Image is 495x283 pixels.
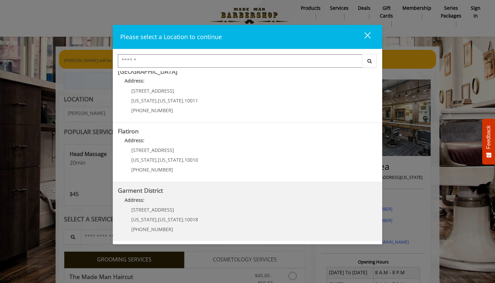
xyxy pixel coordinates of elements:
[131,88,174,94] span: [STREET_ADDRESS]
[157,216,158,223] span: ,
[185,157,198,163] span: 10010
[131,226,173,232] span: [PHONE_NUMBER]
[352,30,375,44] button: close dialog
[125,137,144,144] b: Address:
[183,157,185,163] span: ,
[486,125,492,149] span: Feedback
[158,216,183,223] span: [US_STATE]
[185,216,198,223] span: 10018
[125,197,144,203] b: Address:
[131,157,157,163] span: [US_STATE]
[131,166,173,173] span: [PHONE_NUMBER]
[157,157,158,163] span: ,
[131,107,173,114] span: [PHONE_NUMBER]
[183,216,185,223] span: ,
[185,97,198,104] span: 10011
[158,97,183,104] span: [US_STATE]
[366,59,373,63] i: Search button
[118,127,139,135] b: Flatiron
[158,157,183,163] span: [US_STATE]
[357,32,370,42] div: close dialog
[120,33,222,41] span: Please select a Location to continue
[131,216,157,223] span: [US_STATE]
[131,147,174,153] span: [STREET_ADDRESS]
[131,207,174,213] span: [STREET_ADDRESS]
[482,119,495,164] button: Feedback - Show survey
[118,67,177,75] b: [GEOGRAPHIC_DATA]
[118,54,362,68] input: Search Center
[157,97,158,104] span: ,
[131,97,157,104] span: [US_STATE]
[118,186,163,194] b: Garment District
[125,77,144,84] b: Address:
[183,97,185,104] span: ,
[118,54,377,71] div: Center Select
